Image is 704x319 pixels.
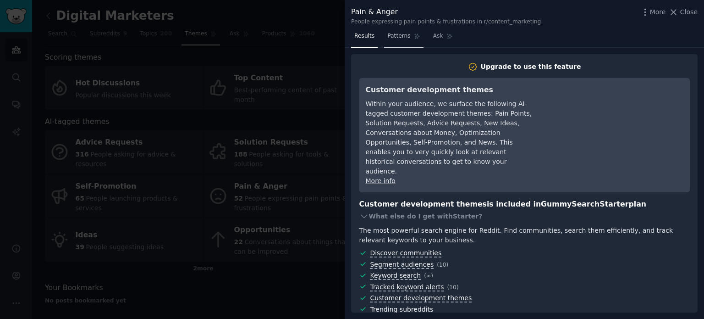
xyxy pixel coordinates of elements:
span: Trending subreddits [370,306,433,314]
a: More info [366,177,396,185]
iframe: YouTube video player [546,84,683,153]
span: ( ∞ ) [424,273,433,279]
a: Patterns [384,29,423,48]
a: Results [351,29,378,48]
span: ( 10 ) [437,262,448,268]
span: Customer development themes [370,294,472,302]
a: Ask [430,29,456,48]
div: The most powerful search engine for Reddit. Find communities, search them efficiently, and track ... [359,226,690,245]
span: Discover communities [370,249,441,257]
div: Upgrade to use this feature [481,62,581,72]
button: Close [669,7,698,17]
span: Keyword search [370,272,421,280]
h3: Customer development themes is included in plan [359,199,690,210]
span: More [650,7,666,17]
span: Tracked keyword alerts [370,283,444,291]
span: GummySearch Starter [541,200,628,208]
span: Segment audiences [370,261,434,269]
span: Close [680,7,698,17]
div: What else do I get with Starter ? [359,210,690,223]
span: ( 10 ) [447,284,459,291]
span: Patterns [387,32,410,40]
div: People expressing pain points & frustrations in r/content_marketing [351,18,541,26]
div: Within your audience, we surface the following AI-tagged customer development themes: Pain Points... [366,99,533,176]
div: Pain & Anger [351,6,541,18]
span: Ask [433,32,443,40]
h3: Customer development themes [366,84,533,96]
button: More [640,7,666,17]
span: Results [354,32,374,40]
